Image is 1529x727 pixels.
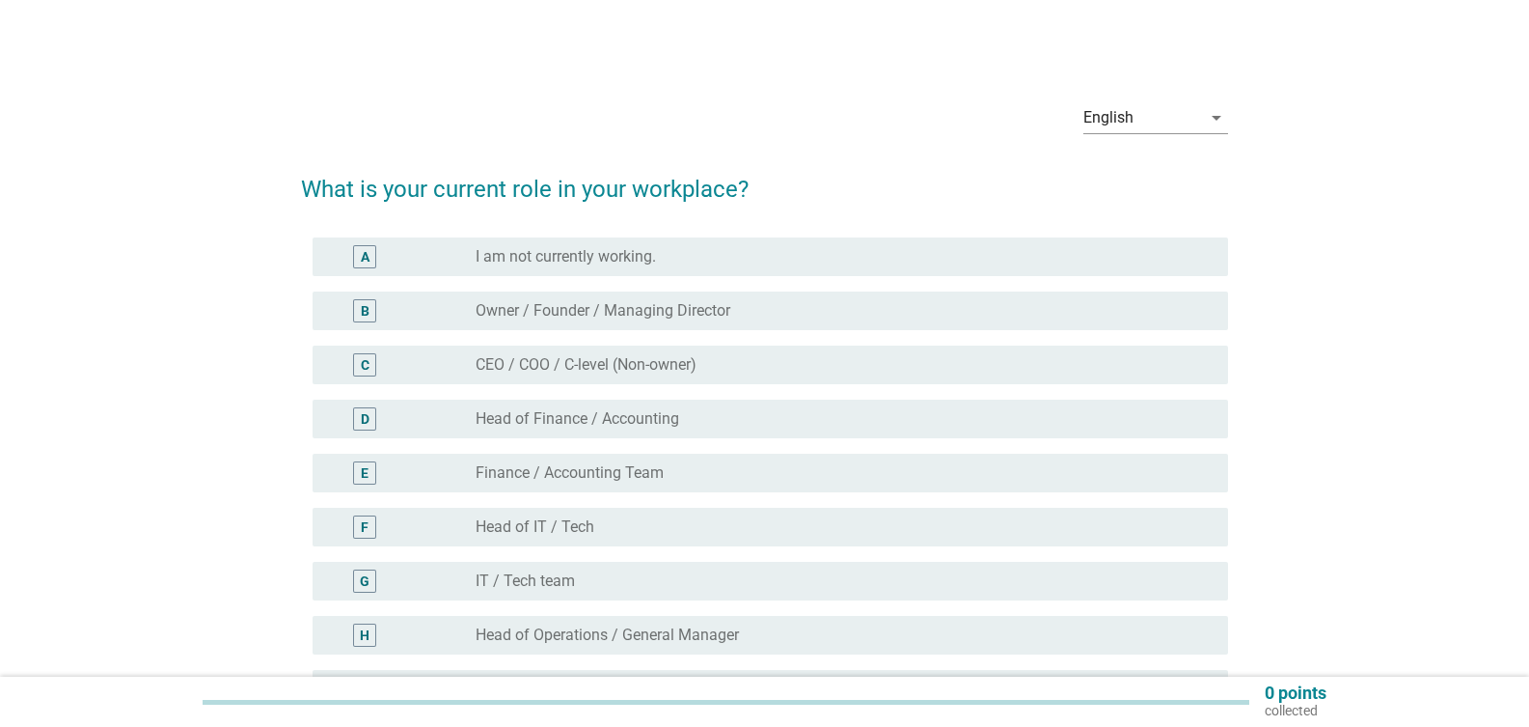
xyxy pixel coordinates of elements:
label: I am not currently working. [476,247,656,266]
label: Head of IT / Tech [476,517,594,537]
div: A [361,247,369,267]
div: English [1083,109,1133,126]
div: E [361,463,369,484]
div: H [360,626,369,646]
h2: What is your current role in your workplace? [301,153,1228,207]
p: 0 points [1265,685,1326,702]
label: Finance / Accounting Team [476,463,664,483]
label: Head of Operations / General Manager [476,626,739,645]
label: Owner / Founder / Managing Director [476,301,730,321]
div: B [361,301,369,322]
label: CEO / COO / C-level (Non-owner) [476,355,696,375]
label: Head of Finance / Accounting [476,409,679,429]
div: D [361,409,369,430]
p: collected [1265,702,1326,719]
i: arrow_drop_down [1205,106,1228,129]
div: G [360,572,369,592]
div: C [361,355,369,376]
label: IT / Tech team [476,572,575,591]
div: F [361,517,369,538]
